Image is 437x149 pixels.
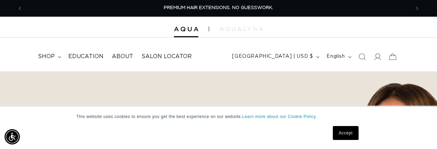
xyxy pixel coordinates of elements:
[354,49,370,64] summary: Search
[409,2,425,15] button: Next announcement
[76,113,361,120] p: This website uses cookies to ensure you get the best experience on our website.
[402,116,437,149] iframe: Chat Widget
[242,114,317,119] a: Learn more about our Cookie Policy.
[12,2,28,15] button: Previous announcement
[174,27,198,32] img: Aqua Hair Extensions
[228,50,322,63] button: [GEOGRAPHIC_DATA] | USD $
[112,53,133,60] span: About
[164,6,273,10] span: PREMIUM HAIR EXTENSIONS. NO GUESSWORK.
[34,49,64,64] summary: shop
[68,53,103,60] span: Education
[108,49,137,64] a: About
[137,49,196,64] a: Salon Locator
[5,129,20,144] div: Accessibility Menu
[38,53,55,60] span: shop
[333,126,359,140] a: Accept
[322,50,354,63] button: English
[327,53,345,60] span: English
[220,27,263,31] img: aqualyna.com
[64,49,108,64] a: Education
[232,53,313,60] span: [GEOGRAPHIC_DATA] | USD $
[141,53,192,60] span: Salon Locator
